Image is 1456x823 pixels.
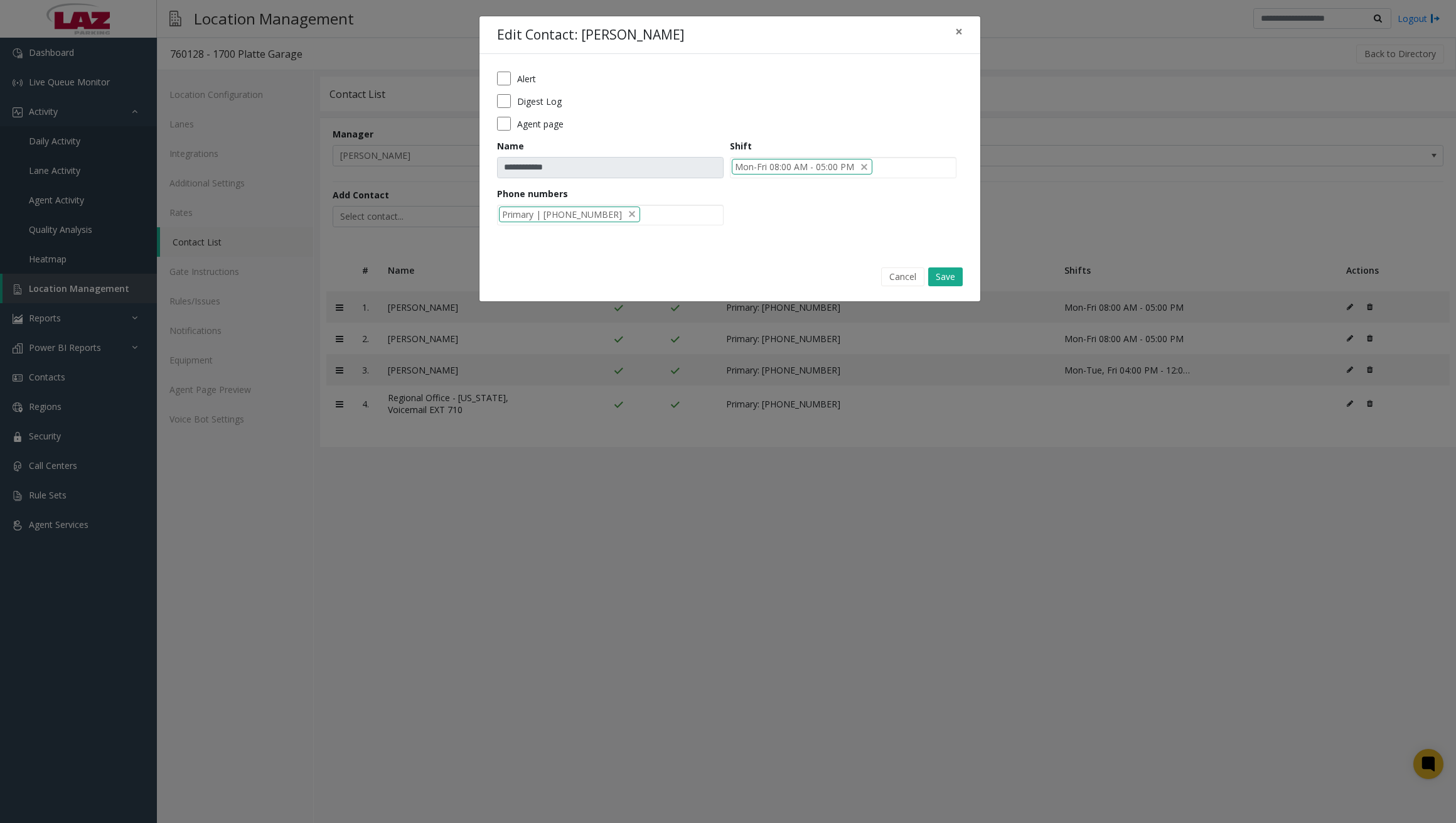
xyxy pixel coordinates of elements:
[928,267,963,286] button: Save
[627,208,637,221] span: delete
[497,139,524,153] label: Name
[859,160,869,173] span: delete
[517,72,536,85] label: Alert
[735,160,854,173] span: Mon-Fri 08:00 AM - 05:00 PM
[881,267,924,286] button: Cancel
[517,95,562,108] label: Digest Log
[497,187,568,200] label: Phone numbers
[946,16,972,47] button: Close
[730,139,752,153] label: Shift
[502,208,622,221] span: Primary | [PHONE_NUMBER]
[955,23,963,40] span: ×
[497,25,684,45] h4: Edit Contact: [PERSON_NAME]
[517,117,564,131] label: Agent page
